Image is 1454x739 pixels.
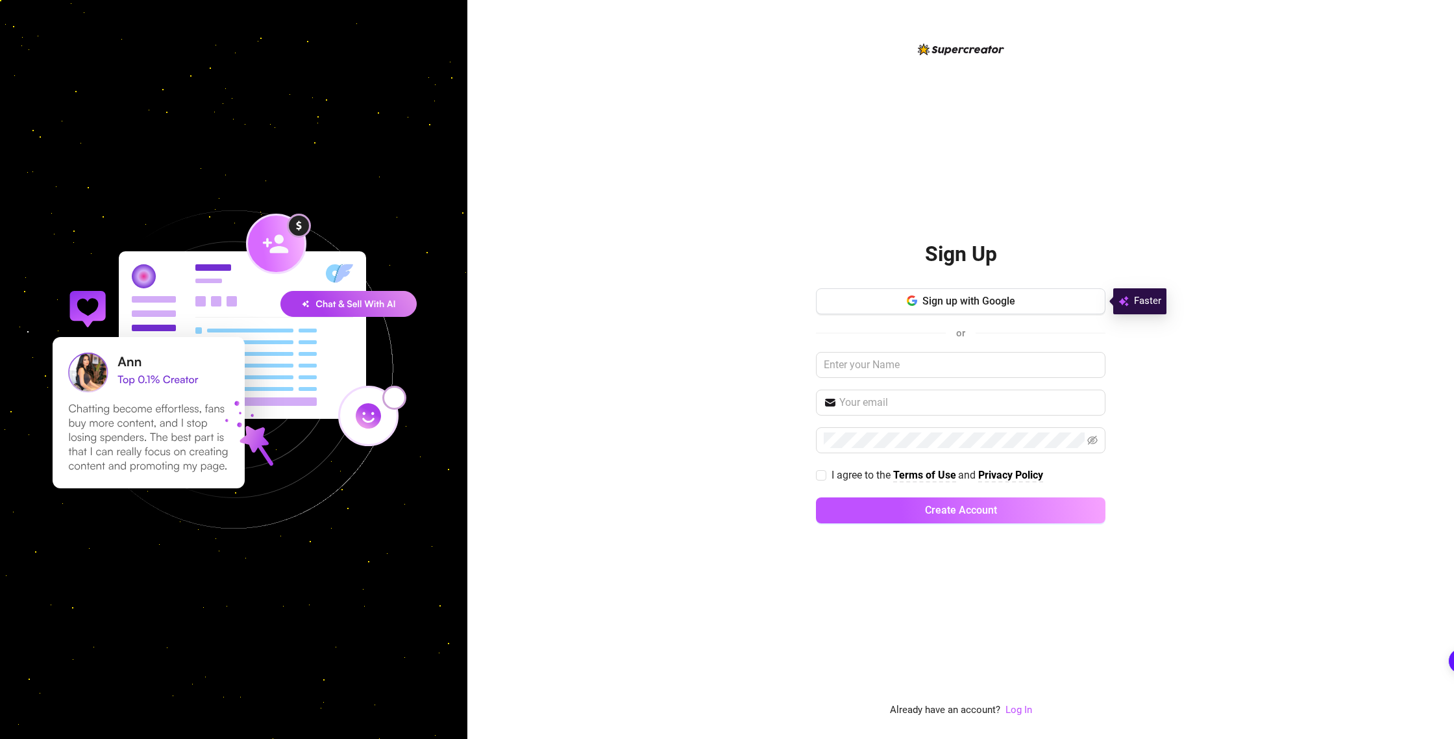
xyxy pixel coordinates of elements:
span: and [958,469,978,481]
span: Faster [1134,294,1161,309]
h2: Sign Up [925,241,997,268]
span: Create Account [925,504,997,516]
span: Already have an account? [890,703,1000,718]
button: Create Account [816,497,1105,523]
a: Log In [1005,703,1032,718]
img: signup-background-D0MIrEPF.svg [9,145,458,594]
strong: Terms of Use [893,469,956,481]
input: Your email [839,395,1098,410]
input: Enter your Name [816,352,1105,378]
img: logo-BBDzfeDw.svg [918,44,1004,55]
span: or [956,327,965,339]
strong: Privacy Policy [978,469,1043,481]
span: I agree to the [832,469,893,481]
a: Terms of Use [893,469,956,482]
button: Sign up with Google [816,288,1105,314]
a: Privacy Policy [978,469,1043,482]
span: Sign up with Google [922,295,1015,307]
img: svg%3e [1118,294,1129,309]
a: Log In [1005,704,1032,716]
span: eye-invisible [1087,435,1098,445]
